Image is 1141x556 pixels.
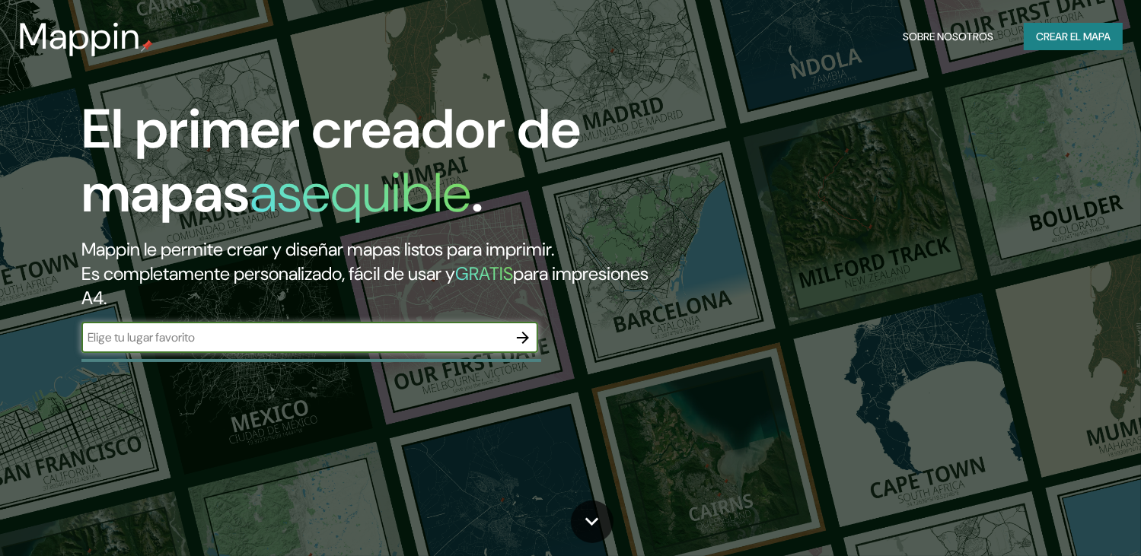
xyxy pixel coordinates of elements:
[81,237,652,310] h2: Mappin le permite crear y diseñar mapas listos para imprimir. Es completamente personalizado, fác...
[1024,23,1123,51] button: Crear el mapa
[81,329,508,346] input: Elige tu lugar favorito
[455,262,513,285] h5: GRATIS
[1036,27,1111,46] font: Crear el mapa
[897,23,999,51] button: Sobre nosotros
[141,40,153,52] img: mappin-pin
[903,27,993,46] font: Sobre nosotros
[1006,497,1124,539] iframe: Help widget launcher
[81,97,652,237] h1: El primer creador de mapas .
[18,15,141,58] h3: Mappin
[250,157,471,228] h1: asequible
